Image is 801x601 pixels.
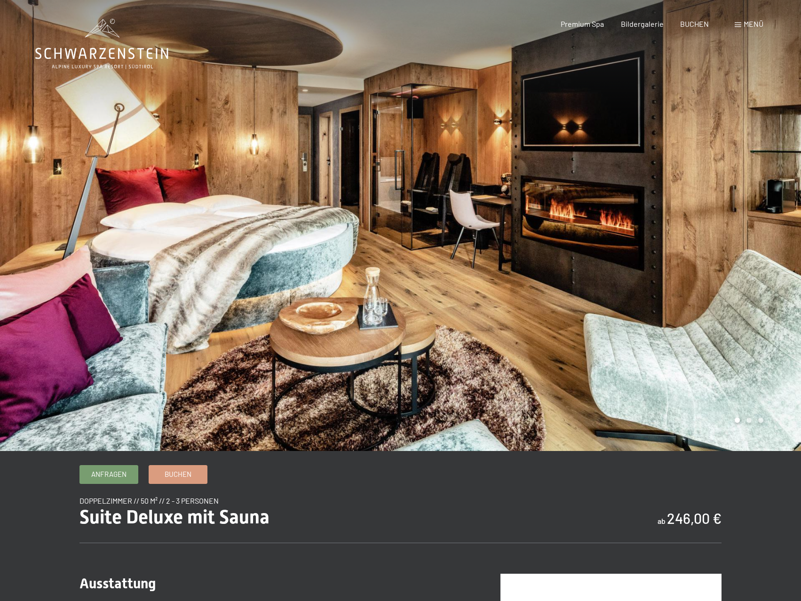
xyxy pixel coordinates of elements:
a: Buchen [149,466,207,483]
span: Buchen [165,469,191,479]
span: Menü [744,19,763,28]
span: Anfragen [91,469,127,479]
a: Anfragen [80,466,138,483]
span: Doppelzimmer // 50 m² // 2 - 3 Personen [79,496,219,505]
span: Ausstattung [79,575,156,592]
a: Premium Spa [561,19,604,28]
a: BUCHEN [680,19,709,28]
b: 246,00 € [667,510,722,527]
span: Suite Deluxe mit Sauna [79,506,270,528]
a: Bildergalerie [621,19,664,28]
span: ab [658,516,666,525]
